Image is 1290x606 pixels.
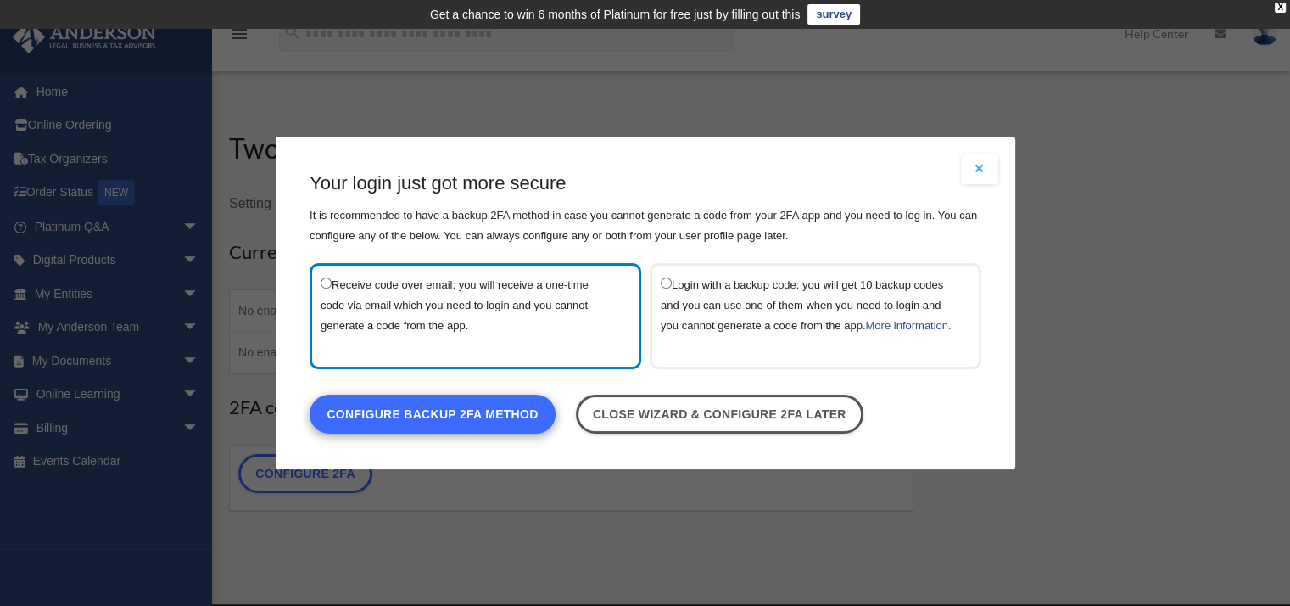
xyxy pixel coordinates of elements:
a: Configure backup 2FA method [310,395,556,434]
input: Login with a backup code: you will get 10 backup codes and you can use one of them when you need ... [661,278,672,289]
a: survey [807,4,860,25]
p: It is recommended to have a backup 2FA method in case you cannot generate a code from your 2FA ap... [310,205,981,246]
input: Receive code over email: you will receive a one-time code via email which you need to login and y... [321,278,332,289]
div: Get a chance to win 6 months of Platinum for free just by filling out this [430,4,801,25]
a: More information. [865,319,951,332]
div: close [1275,3,1286,13]
h3: Your login just got more secure [310,171,981,197]
a: Close wizard & configure 2FA later [575,395,863,434]
button: Close modal [961,154,998,184]
label: Receive code over email: you will receive a one-time code via email which you need to login and y... [321,274,613,358]
label: Login with a backup code: you will get 10 backup codes and you can use one of them when you need ... [661,274,953,358]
